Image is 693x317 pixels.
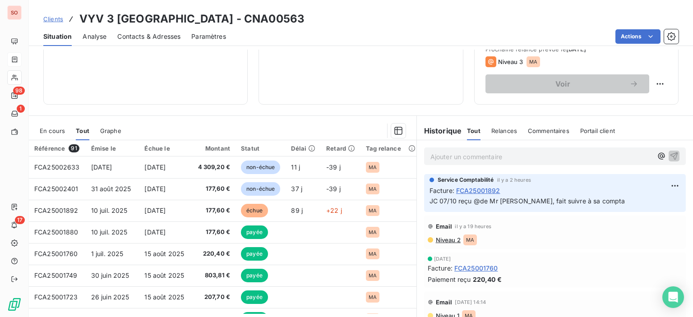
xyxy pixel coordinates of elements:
[662,286,684,308] div: Open Intercom Messenger
[241,145,280,152] div: Statut
[430,197,625,205] span: JC 07/10 reçu @de Mr [PERSON_NAME], fait suivre à sa compta
[91,228,128,236] span: 10 juil. 2025
[144,145,185,152] div: Échue le
[241,161,280,174] span: non-échue
[34,207,79,214] span: FCA25001892
[91,250,124,257] span: 1 juil. 2025
[241,247,268,261] span: payée
[43,32,72,41] span: Situation
[117,32,180,41] span: Contacts & Adresses
[455,224,491,229] span: il y a 19 heures
[91,145,134,152] div: Émise le
[196,163,230,172] span: 4 309,20 €
[196,293,230,302] span: 207,70 €
[34,293,78,301] span: FCA25001723
[196,145,230,152] div: Montant
[241,290,268,304] span: payée
[435,236,461,243] span: Niveau 2
[144,271,184,279] span: 15 août 2025
[430,186,454,195] span: Facture :
[34,271,78,279] span: FCA25001749
[144,185,166,193] span: [DATE]
[491,127,517,134] span: Relances
[13,87,25,95] span: 98
[144,163,166,171] span: [DATE]
[196,228,230,237] span: 177,60 €
[497,177,531,183] span: il y a 2 heures
[580,127,615,134] span: Portail client
[241,182,280,196] span: non-échue
[434,256,451,262] span: [DATE]
[466,237,474,243] span: MA
[473,275,502,284] span: 220,40 €
[369,273,377,278] span: MA
[291,185,302,193] span: 37 j
[91,185,131,193] span: 31 août 2025
[436,299,453,306] span: Email
[144,207,166,214] span: [DATE]
[34,144,80,152] div: Référence
[15,216,25,224] span: 17
[34,228,79,236] span: FCA25001880
[40,127,65,134] span: En cours
[326,185,341,193] span: -39 j
[91,271,129,279] span: 30 juin 2025
[196,184,230,193] span: 177,60 €
[241,269,268,282] span: payée
[369,208,377,213] span: MA
[369,186,377,192] span: MA
[369,294,377,300] span: MA
[91,293,129,301] span: 26 juin 2025
[7,297,22,312] img: Logo LeanPay
[369,251,377,257] span: MA
[34,185,79,193] span: FCA25002401
[34,250,78,257] span: FCA25001760
[100,127,121,134] span: Graphe
[291,145,315,152] div: Délai
[291,163,300,171] span: 11 j
[196,206,230,215] span: 177,60 €
[467,127,480,134] span: Tout
[79,11,305,27] h3: VYV 3 [GEOGRAPHIC_DATA] - CNA00563
[241,225,268,239] span: payée
[144,228,166,236] span: [DATE]
[615,29,661,44] button: Actions
[456,186,500,195] span: FCA25001892
[496,80,629,87] span: Voir
[369,230,377,235] span: MA
[144,250,184,257] span: 15 août 2025
[528,127,569,134] span: Commentaires
[43,15,63,23] span: Clients
[196,249,230,258] span: 220,40 €
[529,59,537,64] span: MA
[428,275,471,284] span: Paiement reçu
[326,207,342,214] span: +22 j
[369,165,377,170] span: MA
[43,14,63,23] a: Clients
[76,127,89,134] span: Tout
[436,223,453,230] span: Email
[438,176,494,184] span: Service Comptabilité
[17,105,25,113] span: 1
[454,263,498,273] span: FCA25001760
[91,207,128,214] span: 10 juil. 2025
[196,271,230,280] span: 803,81 €
[326,163,341,171] span: -39 j
[291,207,303,214] span: 89 j
[91,163,112,171] span: [DATE]
[498,58,523,65] span: Niveau 3
[366,145,412,152] div: Tag relance
[144,293,184,301] span: 15 août 2025
[69,144,79,152] span: 91
[83,32,106,41] span: Analyse
[7,5,22,20] div: SO
[34,163,80,171] span: FCA25002633
[191,32,226,41] span: Paramètres
[417,125,462,136] h6: Historique
[326,145,355,152] div: Retard
[485,74,649,93] button: Voir
[428,263,453,273] span: Facture :
[241,204,268,217] span: échue
[455,299,486,305] span: [DATE] 14:14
